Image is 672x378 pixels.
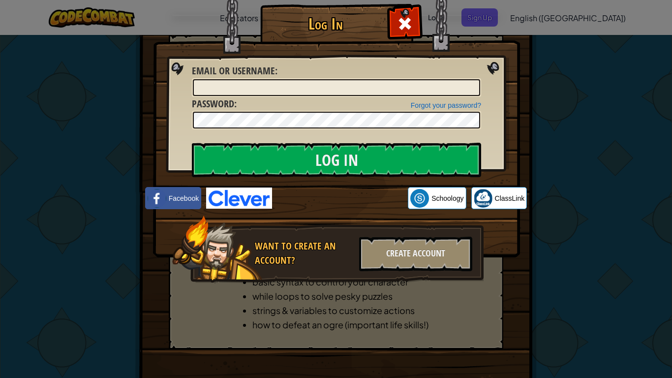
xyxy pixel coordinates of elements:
[169,193,199,203] span: Facebook
[192,97,237,111] label: :
[359,237,472,271] div: Create Account
[474,189,492,208] img: classlink-logo-small.png
[495,193,525,203] span: ClassLink
[192,64,277,78] label: :
[431,193,463,203] span: Schoology
[411,101,481,109] a: Forgot your password?
[272,188,408,209] iframe: Sign in with Google Button
[192,64,275,77] span: Email or Username
[255,239,353,267] div: Want to create an account?
[148,189,166,208] img: facebook_small.png
[263,15,388,32] h1: Log In
[192,143,481,177] input: Log In
[192,97,234,110] span: Password
[206,188,272,209] img: clever-logo-blue.png
[410,189,429,208] img: schoology.png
